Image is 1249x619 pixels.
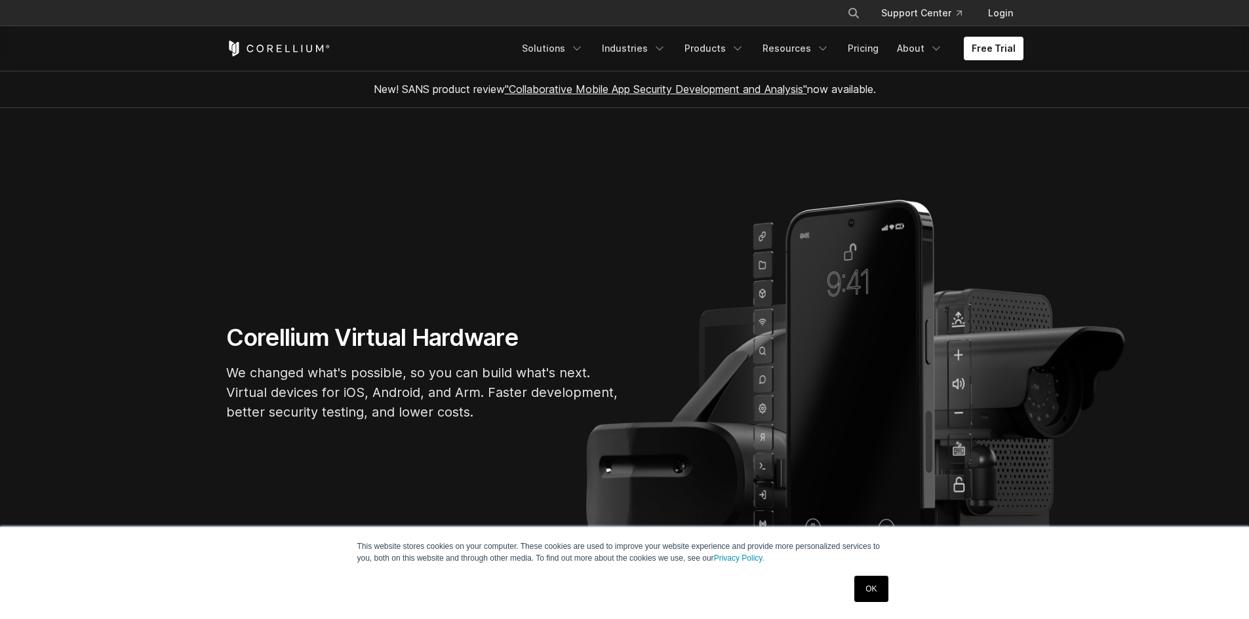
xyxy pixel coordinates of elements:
[357,540,892,564] p: This website stores cookies on your computer. These cookies are used to improve your website expe...
[226,323,620,352] h1: Corellium Virtual Hardware
[978,1,1023,25] a: Login
[714,553,764,563] a: Privacy Policy.
[842,1,865,25] button: Search
[594,37,674,60] a: Industries
[889,37,951,60] a: About
[514,37,591,60] a: Solutions
[514,37,1023,60] div: Navigation Menu
[871,1,972,25] a: Support Center
[854,576,888,602] a: OK
[964,37,1023,60] a: Free Trial
[226,363,620,422] p: We changed what's possible, so you can build what's next. Virtual devices for iOS, Android, and A...
[840,37,886,60] a: Pricing
[505,83,807,96] a: "Collaborative Mobile App Security Development and Analysis"
[374,83,876,96] span: New! SANS product review now available.
[677,37,752,60] a: Products
[755,37,837,60] a: Resources
[831,1,1023,25] div: Navigation Menu
[226,41,330,56] a: Corellium Home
